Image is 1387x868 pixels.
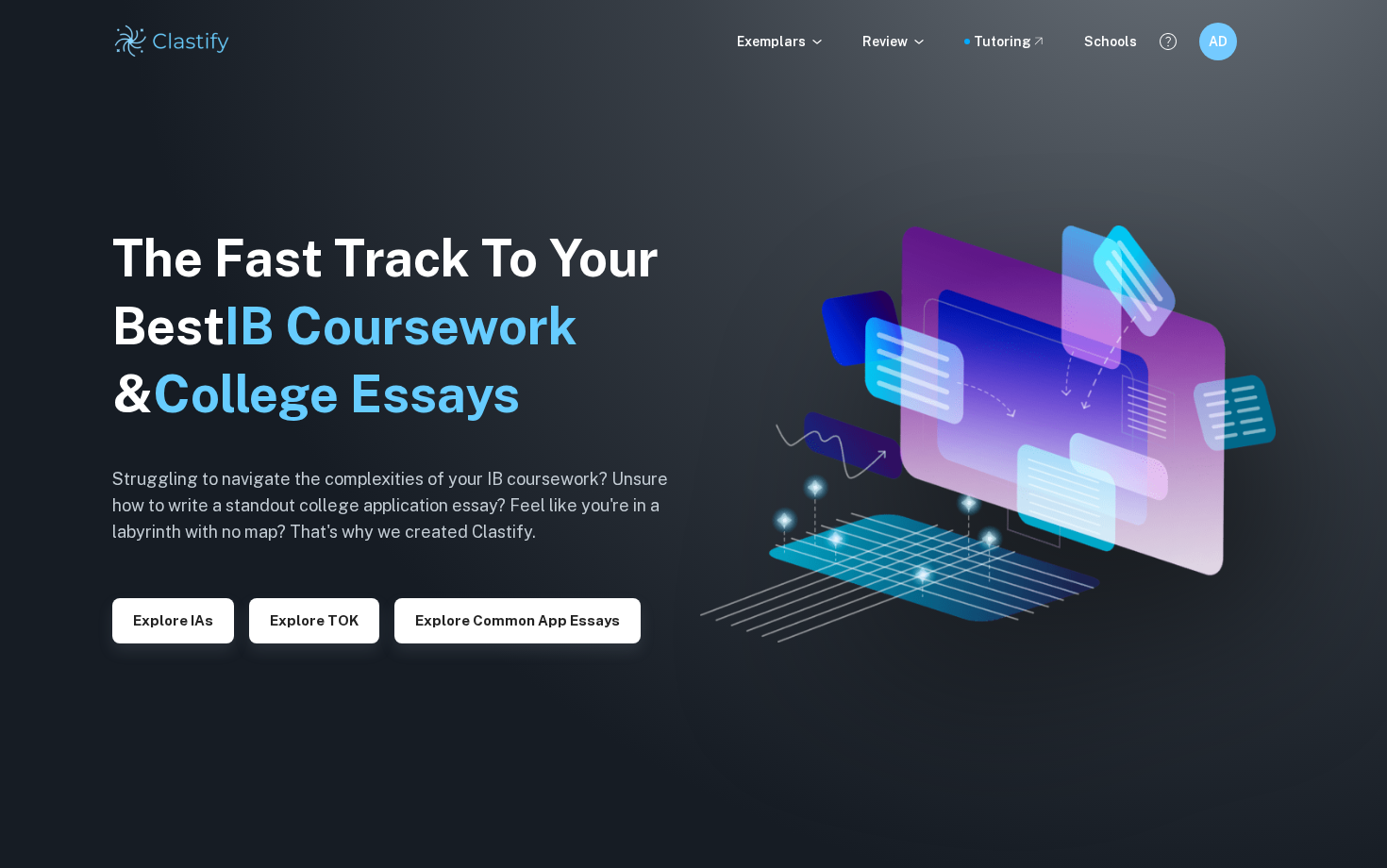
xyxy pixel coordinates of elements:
[249,598,379,643] button: Explore TOK
[700,225,1277,643] img: Clastify hero
[112,610,234,628] a: Explore IAs
[862,31,927,52] p: Review
[737,31,825,52] p: Exemplars
[112,598,234,643] button: Explore IAs
[974,31,1046,52] a: Tutoring
[1208,31,1229,52] h6: AD
[112,23,232,60] img: Clastify logo
[225,296,577,356] span: IB Coursework
[394,598,641,643] button: Explore Common App essays
[112,225,697,428] h1: The Fast Track To Your Best &
[394,610,641,628] a: Explore Common App essays
[1084,31,1137,52] a: Schools
[249,610,379,628] a: Explore TOK
[112,466,697,545] h6: Struggling to navigate the complexities of your IB coursework? Unsure how to write a standout col...
[1199,23,1237,60] button: AD
[153,364,520,424] span: College Essays
[1152,25,1184,58] button: Help and Feedback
